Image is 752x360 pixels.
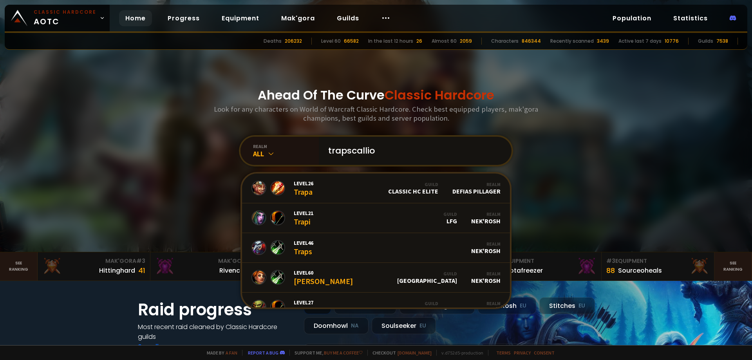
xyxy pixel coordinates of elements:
div: 10776 [665,38,679,45]
div: Equipment [493,257,597,265]
a: #3Equipment88Sourceoheals [602,252,714,280]
div: [PERSON_NAME] [294,269,353,286]
input: Search a character... [324,137,502,165]
div: Classic HC Elite [388,181,438,195]
span: v. d752d5 - production [436,350,483,356]
span: Checkout [367,350,432,356]
a: Consent [534,350,555,356]
span: AOTC [34,9,96,27]
div: Realm [452,181,501,187]
small: Classic Hardcore [34,9,96,16]
a: See all progress [138,342,189,351]
div: Nek'Rosh [471,211,501,225]
div: 7538 [716,38,728,45]
div: Sourceoheals [618,266,662,275]
span: Level 46 [294,239,313,246]
div: Recently scanned [550,38,594,45]
a: Progress [161,10,206,26]
span: Level 26 [294,180,313,187]
div: Traps [294,239,313,256]
div: Realm [471,241,501,247]
div: 2059 [460,38,472,45]
a: Mak'gora [275,10,321,26]
span: # 3 [606,257,615,265]
div: Defias Pillager [452,181,501,195]
span: Classic Hardcore [385,86,494,104]
small: EU [419,322,426,330]
div: Mak'Gora [42,257,145,265]
div: 846344 [522,38,541,45]
div: Guild [397,271,457,277]
div: [GEOGRAPHIC_DATA] [397,271,457,284]
div: Guild [443,211,457,217]
a: Level26TrapaGuildClassic HC EliteRealmDefias Pillager [242,174,510,203]
div: Nek'Rosh [471,271,501,284]
a: Terms [496,350,511,356]
a: Classic HardcoreAOTC [5,5,110,31]
small: EU [578,302,585,310]
a: Mak'Gora#3Hittinghard41 [38,252,150,280]
div: 3439 [597,38,609,45]
h4: Most recent raid cleaned by Classic Hardcore guilds [138,322,295,342]
a: Report a bug [248,350,278,356]
a: [DOMAIN_NAME] [398,350,432,356]
div: Guilds [698,38,713,45]
a: #2Equipment88Notafreezer [489,252,602,280]
a: Privacy [514,350,531,356]
span: Support me, [289,350,363,356]
div: Realm [471,271,501,277]
h1: Ahead Of The Curve [258,86,494,105]
div: Stitches [539,297,595,314]
span: Level 27 [294,299,313,306]
div: Guild [388,181,438,187]
div: Defias Pillager [452,300,501,314]
a: Mak'Gora#2Rivench100 [150,252,263,280]
small: EU [520,302,526,310]
div: Trapa [294,180,313,197]
div: 26 [416,38,422,45]
a: Level27TrapdGuildKnights TemplarRealmDefias Pillager [242,293,510,322]
div: LFG [443,211,457,225]
span: # 3 [136,257,145,265]
div: Realm [452,300,501,306]
a: Equipment [215,10,266,26]
div: Knights Templar [384,300,438,314]
a: Statistics [667,10,714,26]
div: 66582 [344,38,359,45]
div: Level 60 [321,38,341,45]
div: realm [253,143,319,149]
span: Level 21 [294,210,313,217]
a: Buy me a coffee [324,350,363,356]
div: 206232 [285,38,302,45]
div: All [253,149,319,158]
div: Trapd [294,299,313,316]
div: In the last 12 hours [368,38,413,45]
a: Seeranking [714,252,752,280]
div: Trapi [294,210,313,226]
div: Rivench [219,266,244,275]
div: Nek'Rosh [471,241,501,255]
small: NA [351,322,359,330]
div: Soulseeker [372,317,436,334]
a: Guilds [331,10,365,26]
div: Characters [491,38,519,45]
div: Deaths [264,38,282,45]
div: Doomhowl [304,317,369,334]
div: Almost 60 [432,38,457,45]
div: Notafreezer [505,266,543,275]
span: Level 60 [294,269,353,276]
a: Level46TrapsRealmNek'Rosh [242,233,510,263]
div: Guild [384,300,438,306]
div: 41 [138,265,145,276]
span: Made by [202,350,237,356]
div: Realm [471,211,501,217]
div: Hittinghard [99,266,135,275]
div: 88 [606,265,615,276]
a: Population [606,10,658,26]
div: Equipment [606,257,709,265]
h1: Raid progress [138,297,295,322]
a: a fan [226,350,237,356]
a: Level60[PERSON_NAME]Guild[GEOGRAPHIC_DATA]RealmNek'Rosh [242,263,510,293]
div: Active last 7 days [618,38,662,45]
a: Level21TrapiGuildLFGRealmNek'Rosh [242,203,510,233]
